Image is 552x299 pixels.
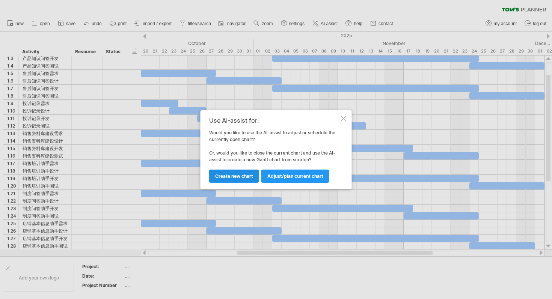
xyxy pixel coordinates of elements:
[267,173,323,179] span: Adjust/plan current chart
[215,173,253,179] span: Create new chart
[209,117,339,182] div: Would you like to use the AI-assist to adjust or schedule the currently open chart? Or, would you...
[209,117,339,124] div: Use AI-assist for:
[209,170,259,183] a: Create new chart
[261,170,329,183] a: Adjust/plan current chart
